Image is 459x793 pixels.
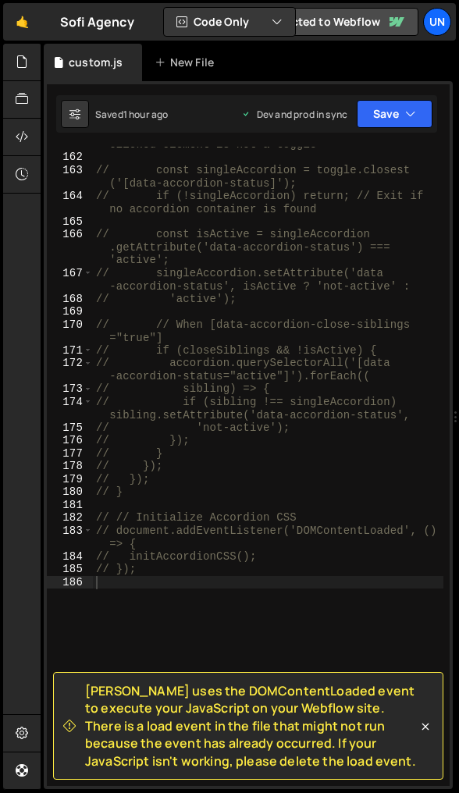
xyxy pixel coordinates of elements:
[85,682,418,770] span: [PERSON_NAME] uses the DOMContentLoaded event to execute your JavaScript on your Webflow site. Th...
[47,434,93,447] div: 176
[47,293,93,306] div: 168
[123,108,169,121] div: 1 hour ago
[47,511,93,525] div: 182
[3,3,41,41] a: 🤙
[47,344,93,357] div: 171
[47,318,93,344] div: 170
[47,525,93,550] div: 183
[47,164,93,190] div: 163
[47,485,93,499] div: 180
[47,228,93,267] div: 166
[95,108,168,121] div: Saved
[47,382,93,396] div: 173
[47,473,93,486] div: 179
[47,499,93,512] div: 181
[241,108,347,121] div: Dev and prod in sync
[423,8,451,36] a: Un
[47,151,93,164] div: 162
[47,215,93,229] div: 165
[47,576,93,589] div: 186
[164,8,295,36] button: Code Only
[47,460,93,473] div: 178
[47,357,93,382] div: 172
[357,100,432,128] button: Save
[47,267,93,293] div: 167
[243,8,418,36] a: Connected to Webflow
[47,421,93,435] div: 175
[69,55,123,70] div: custom.js
[47,396,93,421] div: 174
[47,190,93,215] div: 164
[60,12,134,31] div: Sofi Agency
[47,305,93,318] div: 169
[155,55,220,70] div: New File
[47,550,93,564] div: 184
[47,447,93,461] div: 177
[47,563,93,576] div: 185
